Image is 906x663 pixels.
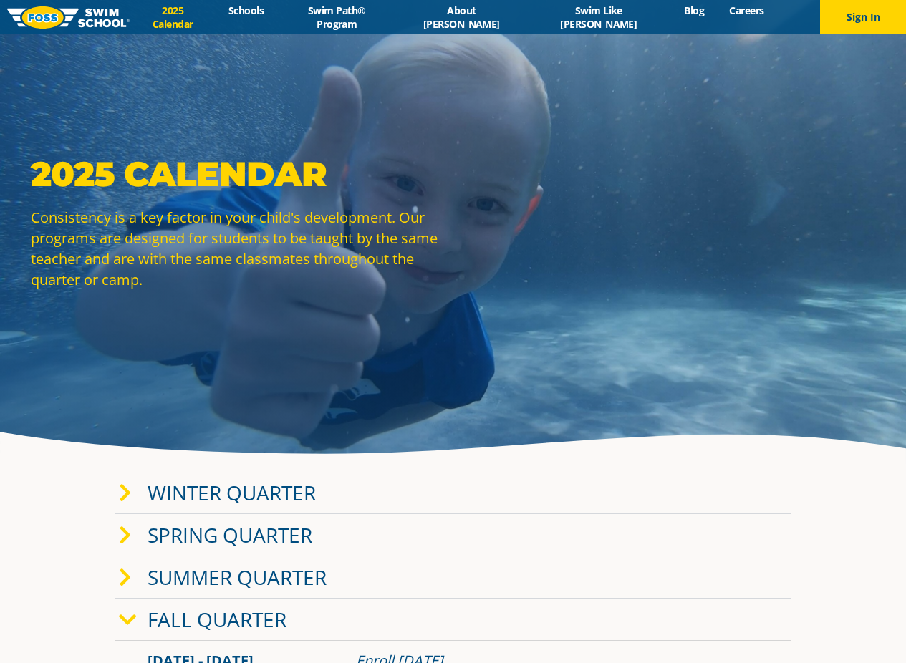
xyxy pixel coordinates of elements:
a: Summer Quarter [148,563,327,591]
a: Blog [672,4,717,17]
a: Careers [717,4,776,17]
a: Schools [216,4,276,17]
p: Consistency is a key factor in your child's development. Our programs are designed for students t... [31,207,446,290]
a: Spring Quarter [148,521,312,548]
a: 2025 Calendar [130,4,216,31]
a: About [PERSON_NAME] [397,4,526,31]
a: Winter Quarter [148,479,316,506]
strong: 2025 Calendar [31,153,327,195]
a: Swim Like [PERSON_NAME] [526,4,672,31]
a: Fall Quarter [148,606,286,633]
img: FOSS Swim School Logo [7,6,130,29]
a: Swim Path® Program [276,4,397,31]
